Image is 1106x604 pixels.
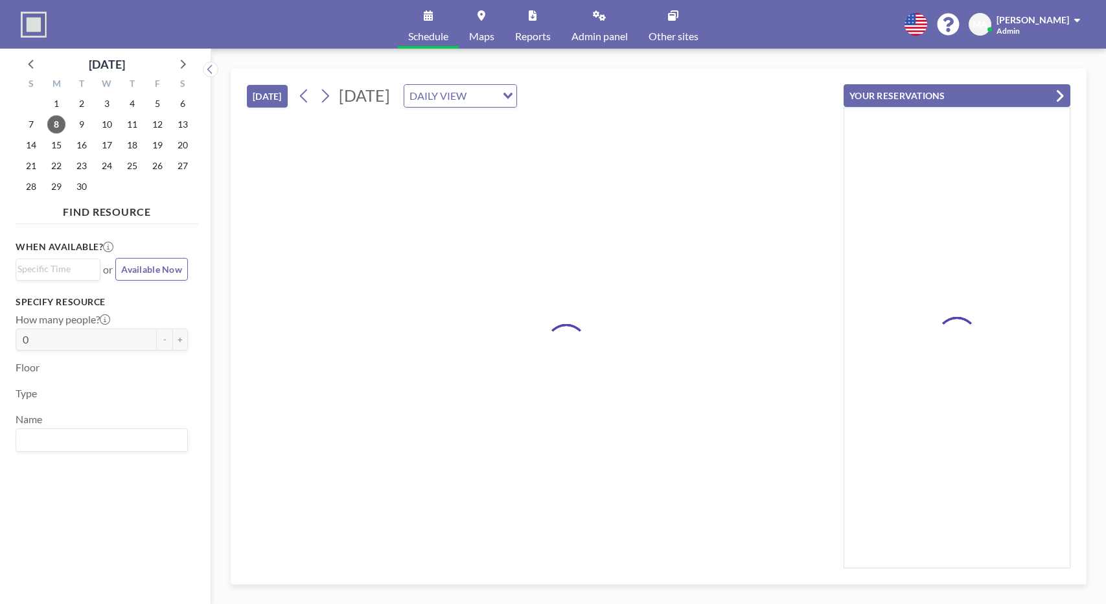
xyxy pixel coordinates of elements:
div: [DATE] [89,55,125,73]
span: Sunday, September 21, 2025 [22,157,40,175]
span: Tuesday, September 23, 2025 [73,157,91,175]
span: Sunday, September 28, 2025 [22,178,40,196]
div: Search for option [404,85,516,107]
span: DAILY VIEW [407,87,469,104]
span: Friday, September 19, 2025 [148,136,167,154]
div: M [44,76,69,93]
label: How many people? [16,313,110,326]
div: Search for option [16,429,187,451]
input: Search for option [470,87,495,104]
span: Admin [997,26,1020,36]
span: [DATE] [339,86,390,105]
span: Saturday, September 6, 2025 [174,95,192,113]
span: Schedule [408,31,448,41]
img: organization-logo [21,12,47,38]
div: S [19,76,44,93]
span: Available Now [121,264,182,275]
span: Thursday, September 4, 2025 [123,95,141,113]
span: Tuesday, September 30, 2025 [73,178,91,196]
span: Monday, September 1, 2025 [47,95,65,113]
span: Monday, September 15, 2025 [47,136,65,154]
div: T [119,76,144,93]
h3: Specify resource [16,296,188,308]
div: T [69,76,95,93]
span: Saturday, September 27, 2025 [174,157,192,175]
span: Saturday, September 20, 2025 [174,136,192,154]
h4: FIND RESOURCE [16,200,198,218]
button: YOUR RESERVATIONS [844,84,1070,107]
button: - [157,329,172,351]
div: F [144,76,170,93]
span: Sunday, September 7, 2025 [22,115,40,134]
span: Thursday, September 25, 2025 [123,157,141,175]
div: W [95,76,120,93]
button: + [172,329,188,351]
span: Thursday, September 18, 2025 [123,136,141,154]
input: Search for option [17,262,93,276]
span: Wednesday, September 17, 2025 [98,136,116,154]
span: Other sites [649,31,698,41]
span: Friday, September 5, 2025 [148,95,167,113]
span: Monday, September 29, 2025 [47,178,65,196]
label: Name [16,413,42,426]
span: Wednesday, September 10, 2025 [98,115,116,134]
span: Sunday, September 14, 2025 [22,136,40,154]
label: Floor [16,361,40,374]
span: Tuesday, September 2, 2025 [73,95,91,113]
span: Saturday, September 13, 2025 [174,115,192,134]
span: Friday, September 26, 2025 [148,157,167,175]
input: Search for option [17,432,180,448]
div: Search for option [16,259,100,279]
span: Maps [469,31,494,41]
button: Available Now [115,258,188,281]
label: Type [16,387,37,400]
span: Thursday, September 11, 2025 [123,115,141,134]
button: [DATE] [247,85,288,108]
span: Friday, September 12, 2025 [148,115,167,134]
span: [PERSON_NAME] [997,14,1069,25]
span: Reports [515,31,551,41]
span: Admin panel [571,31,628,41]
span: or [103,263,113,276]
div: S [170,76,195,93]
span: MA [973,19,987,30]
span: Tuesday, September 16, 2025 [73,136,91,154]
span: Wednesday, September 3, 2025 [98,95,116,113]
span: Monday, September 22, 2025 [47,157,65,175]
span: Tuesday, September 9, 2025 [73,115,91,134]
span: Wednesday, September 24, 2025 [98,157,116,175]
span: Monday, September 8, 2025 [47,115,65,134]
